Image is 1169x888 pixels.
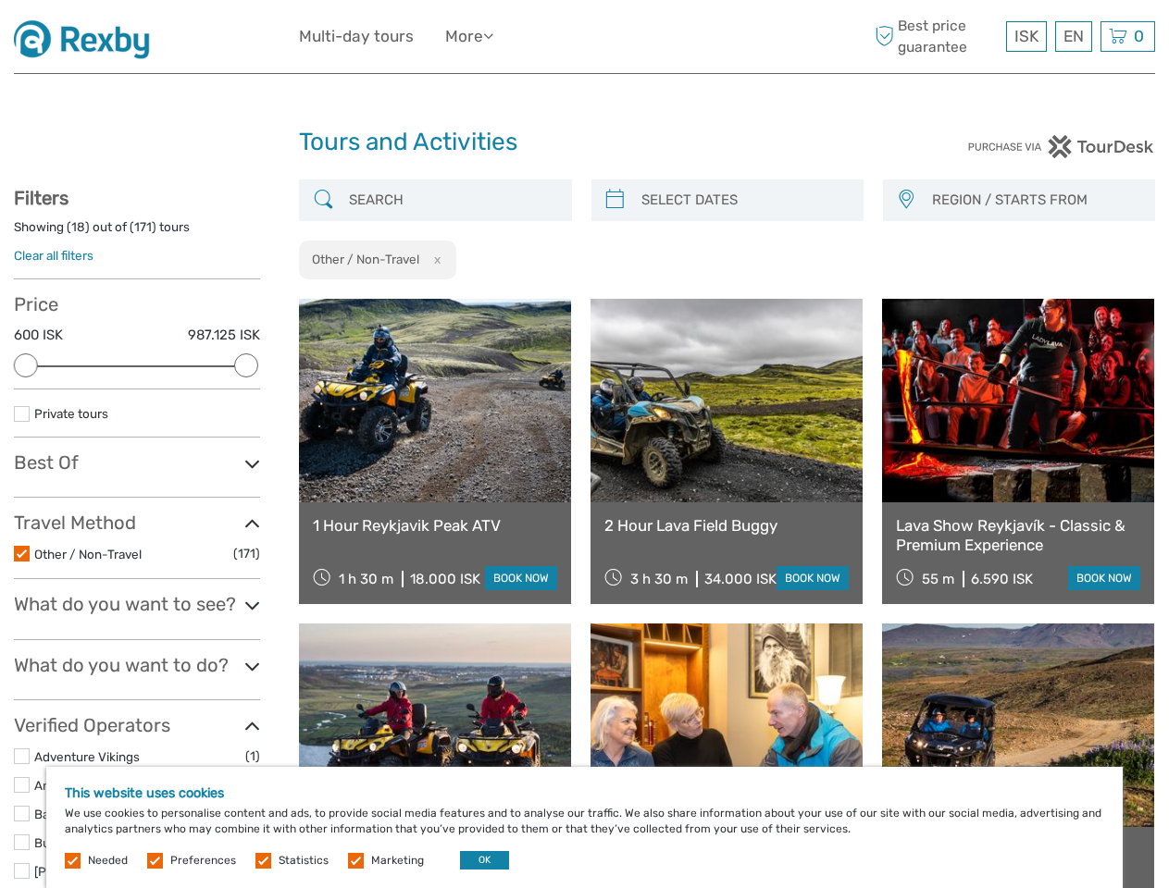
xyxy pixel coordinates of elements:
a: book now [777,566,849,590]
h3: Travel Method [14,512,260,534]
h3: Verified Operators [14,714,260,736]
div: EN [1055,21,1092,52]
div: Showing ( ) out of ( ) tours [14,218,260,247]
button: REGION / STARTS FROM [924,185,1146,216]
a: More [445,23,493,50]
h5: This website uses cookies [65,785,1104,801]
a: book now [1068,566,1140,590]
span: (1) [245,746,260,767]
label: Marketing [371,853,424,869]
input: SELECT DATES [634,184,854,216]
p: We're away right now. Please check back later! [26,32,209,47]
button: Open LiveChat chat widget [213,29,235,51]
a: Private tours [34,406,108,421]
div: 34.000 ISK [704,571,777,587]
div: We use cookies to personalise content and ads, to provide social media features and to analyse ou... [46,767,1123,888]
span: 55 m [922,571,954,587]
button: x [422,250,447,269]
a: Other / Non-Travel [34,547,142,561]
span: (171) [233,543,260,564]
input: SEARCH [342,184,562,216]
a: BagBee [34,807,80,821]
a: book now [485,566,557,590]
a: [PERSON_NAME] The Guide [34,864,194,879]
a: Multi-day tours [299,23,414,50]
label: 600 ISK [14,326,63,345]
h3: What do you want to do? [14,654,260,676]
div: 6.590 ISK [971,571,1033,587]
strong: Filters [14,187,68,209]
a: Clear all filters [14,248,93,263]
span: 3 h 30 m [630,571,688,587]
label: 171 [134,218,152,236]
span: 1 h 30 m [339,571,393,587]
a: 1 Hour Reykjavik Peak ATV [313,516,557,535]
div: 18.000 ISK [410,571,480,587]
a: Arctic Adventures [34,778,138,793]
a: Adventure Vikings [34,749,140,764]
span: 0 [1131,27,1147,45]
h2: Other / Non-Travel [312,252,419,266]
label: Needed [88,853,128,869]
a: Lava Show Reykjavík - Classic & Premium Experience [896,516,1140,554]
img: PurchaseViaTourDesk.png [967,135,1155,158]
h3: Price [14,293,260,315]
span: Best price guarantee [870,16,1001,56]
span: ISK [1014,27,1038,45]
h3: What do you want to see? [14,593,260,615]
a: 2 Hour Lava Field Buggy [604,516,849,535]
button: OK [460,851,509,869]
a: Buggy Iceland [34,835,116,850]
label: Statistics [279,853,329,869]
img: 1430-dd05a757-d8ed-48de-a814-6052a4ad6914_logo_small.jpg [14,14,163,59]
h3: Best Of [14,451,260,474]
label: 987.125 ISK [188,326,260,345]
h1: Tours and Activities [299,128,870,157]
label: Preferences [170,853,236,869]
label: 18 [71,218,85,236]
